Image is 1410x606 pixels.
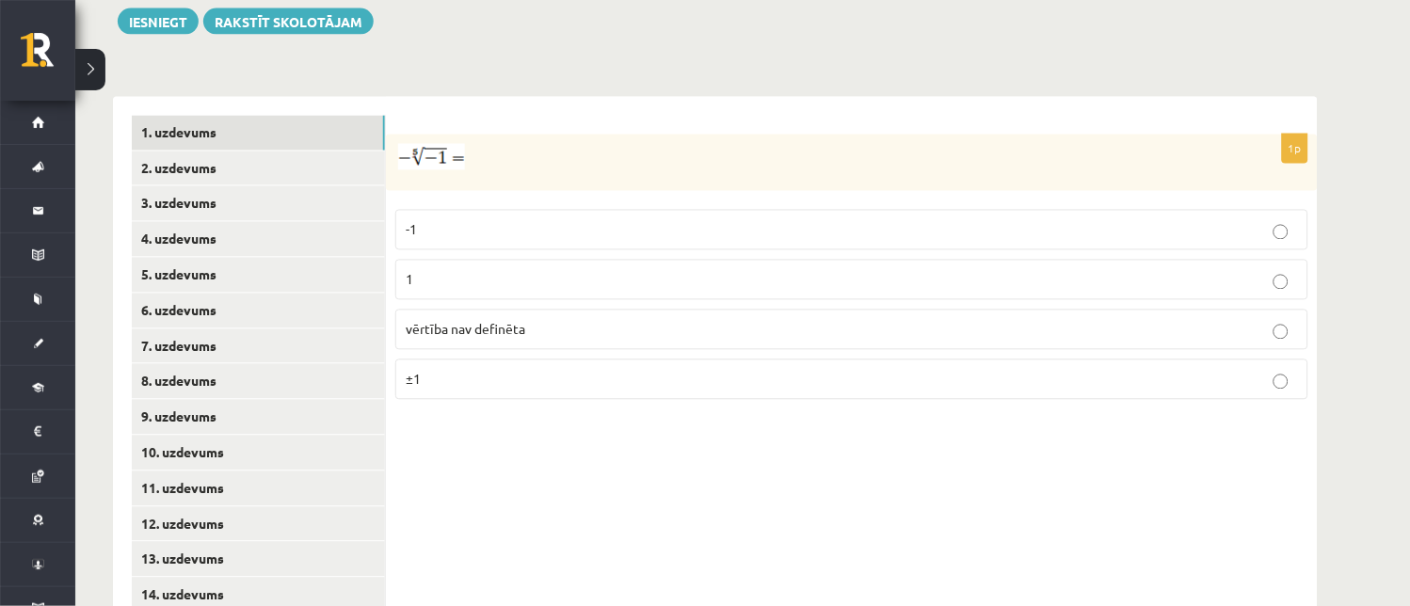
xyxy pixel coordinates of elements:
[398,144,465,170] img: i1X04pCsFdAAAAAElFTkSuQmCC
[1274,325,1289,340] input: vērtība nav definēta
[132,400,385,435] a: 9. uzdevums
[132,151,385,186] a: 2. uzdevums
[132,186,385,221] a: 3. uzdevums
[132,258,385,293] a: 5. uzdevums
[406,321,525,338] span: vērtība nav definēta
[1274,375,1289,390] input: ±1
[203,8,374,35] a: Rakstīt skolotājam
[21,33,75,80] a: Rīgas 1. Tālmācības vidusskola
[118,8,199,35] button: Iesniegt
[1274,225,1289,240] input: -1
[406,371,421,388] span: ±1
[406,271,413,288] span: 1
[1274,275,1289,290] input: 1
[132,364,385,399] a: 8. uzdevums
[132,329,385,364] a: 7. uzdevums
[132,542,385,577] a: 13. uzdevums
[132,116,385,151] a: 1. uzdevums
[132,471,385,506] a: 11. uzdevums
[406,221,417,238] span: -1
[132,294,385,328] a: 6. uzdevums
[1282,134,1308,164] p: 1p
[132,436,385,470] a: 10. uzdevums
[132,222,385,257] a: 4. uzdevums
[132,507,385,542] a: 12. uzdevums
